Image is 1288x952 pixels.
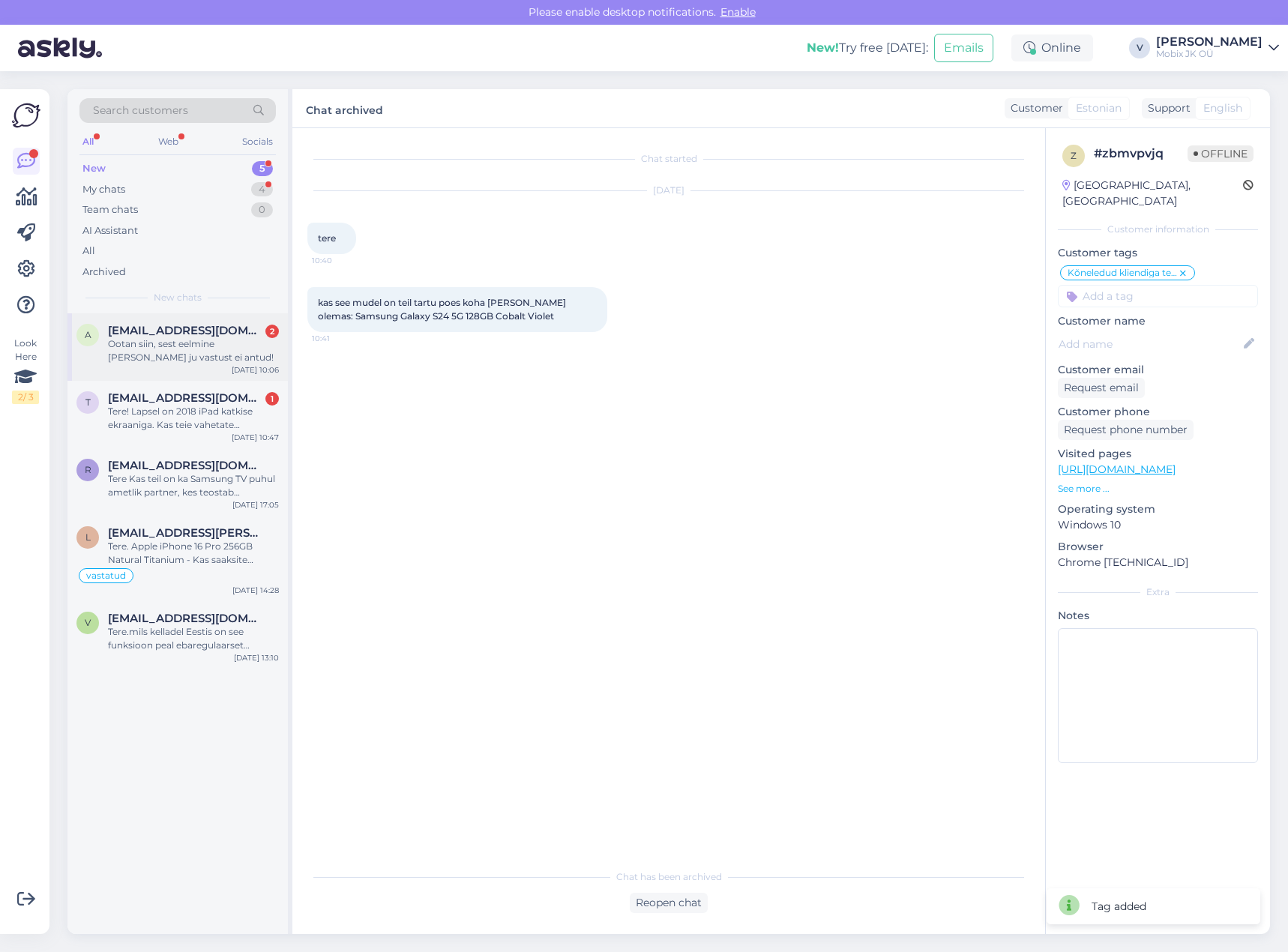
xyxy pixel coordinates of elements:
p: See more ... [1058,482,1258,495]
div: Tere. Apple iPhone 16 Pro 256GB Natural Titanium - Kas saaksite täpsustada mis tootmisajaga mudel... [108,540,279,567]
div: Mobix JK OÜ [1156,48,1263,60]
p: Browser [1058,539,1258,555]
div: [DATE] [307,184,1030,197]
p: Customer phone [1058,404,1258,420]
span: Chat has been archived [616,870,722,884]
input: Add name [1059,336,1241,352]
div: New [82,161,106,176]
div: Support [1142,100,1191,116]
div: All [79,132,97,151]
span: l [85,531,91,543]
p: Visited pages [1058,446,1258,462]
div: AI Assistant [82,223,138,238]
span: Estonian [1076,100,1122,116]
span: English [1203,100,1242,116]
div: Customer information [1058,223,1258,236]
span: vastatud [86,571,126,580]
div: Socials [239,132,276,151]
div: Online [1011,34,1093,61]
span: raido.pajusi@gmail.com [108,459,264,472]
div: [DATE] 10:06 [232,364,279,376]
div: 5 [252,161,273,176]
span: t [85,397,91,408]
span: Kõneledud kliendiga telefoni [PERSON_NAME] [1068,268,1178,277]
p: Chrome [TECHNICAL_ID] [1058,555,1258,570]
div: Archived [82,265,126,280]
span: valdek.veod@gmail.com [108,612,264,625]
div: 2 / 3 [12,391,39,404]
div: Look Here [12,337,39,404]
span: los.santos.del.sol@gmail.com [108,526,264,540]
div: Request email [1058,378,1145,398]
span: 10:41 [312,333,368,344]
div: Tere.mils kelladel Eestis on see funksioon peal ebaregulaarset südamerütmi, mis võib viidata näit... [108,625,279,652]
div: My chats [82,182,125,197]
div: 2 [265,325,279,338]
span: tiinatah@gmail.com [108,391,264,405]
span: tere [318,232,336,244]
div: Tere! Lapsel on 2018 iPad katkise ekraaniga. Kas teie vahetate [PERSON_NAME] ekraane ja mis hinna... [108,405,279,432]
span: a [85,329,91,340]
div: Web [155,132,181,151]
div: Tere Kas teil on ka Samsung TV puhul ametlik partner, kes teostab garantiitöid? [108,472,279,499]
span: Offline [1188,145,1254,162]
b: New! [807,40,839,55]
div: 0 [251,202,273,217]
div: All [82,244,95,259]
div: Ootan siin, sest eelmine [PERSON_NAME] ju vastust ei antud! [108,337,279,364]
div: [DATE] 13:10 [234,652,279,663]
div: Chat started [307,152,1030,166]
div: Tag added [1092,899,1146,915]
span: r [85,464,91,475]
div: Extra [1058,585,1258,599]
span: ats.teppan@gmail.com [108,324,264,337]
p: Customer email [1058,362,1258,378]
label: Chat archived [306,98,383,118]
img: Askly Logo [12,101,40,130]
a: [PERSON_NAME]Mobix JK OÜ [1156,36,1279,60]
span: z [1071,150,1077,161]
span: Enable [716,5,760,19]
div: Request phone number [1058,420,1194,440]
div: [GEOGRAPHIC_DATA], [GEOGRAPHIC_DATA] [1062,178,1243,209]
div: [DATE] 10:47 [232,432,279,443]
p: Customer tags [1058,245,1258,261]
span: kas see mudel on teil tartu poes koha [PERSON_NAME] olemas: Samsung Galaxy S24 5G 128GB Cobalt Vi... [318,297,568,322]
div: V [1129,37,1150,58]
div: [DATE] 17:05 [232,499,279,510]
p: Customer name [1058,313,1258,329]
div: Team chats [82,202,138,217]
p: Windows 10 [1058,517,1258,533]
span: Search customers [93,103,188,118]
div: Customer [1005,100,1063,116]
p: Operating system [1058,501,1258,517]
span: New chats [154,291,202,304]
span: 10:40 [312,255,368,266]
input: Add a tag [1058,285,1258,307]
div: # zbmvpvjq [1094,145,1188,163]
button: Emails [934,34,993,62]
p: Notes [1058,608,1258,624]
div: 4 [251,182,273,197]
span: v [85,617,91,628]
div: 1 [265,392,279,406]
div: Try free [DATE]: [807,39,928,57]
a: [URL][DOMAIN_NAME] [1058,463,1176,476]
div: Reopen chat [630,893,708,913]
div: [DATE] 14:28 [232,585,279,596]
div: [PERSON_NAME] [1156,36,1263,48]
